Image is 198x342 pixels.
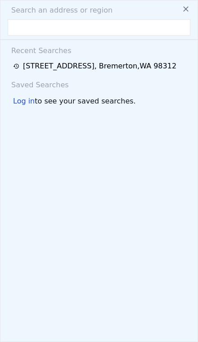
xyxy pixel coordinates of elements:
div: Saved Searches [8,74,190,92]
a: [STREET_ADDRESS], Bremerton,WA 98312 [13,61,188,72]
div: Log in [13,96,35,107]
div: [STREET_ADDRESS] , Bremerton , WA 98312 [23,61,176,72]
span: Search an address or region [4,5,112,16]
div: Recent Searches [8,40,190,58]
span: to see your saved searches. [35,96,135,107]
